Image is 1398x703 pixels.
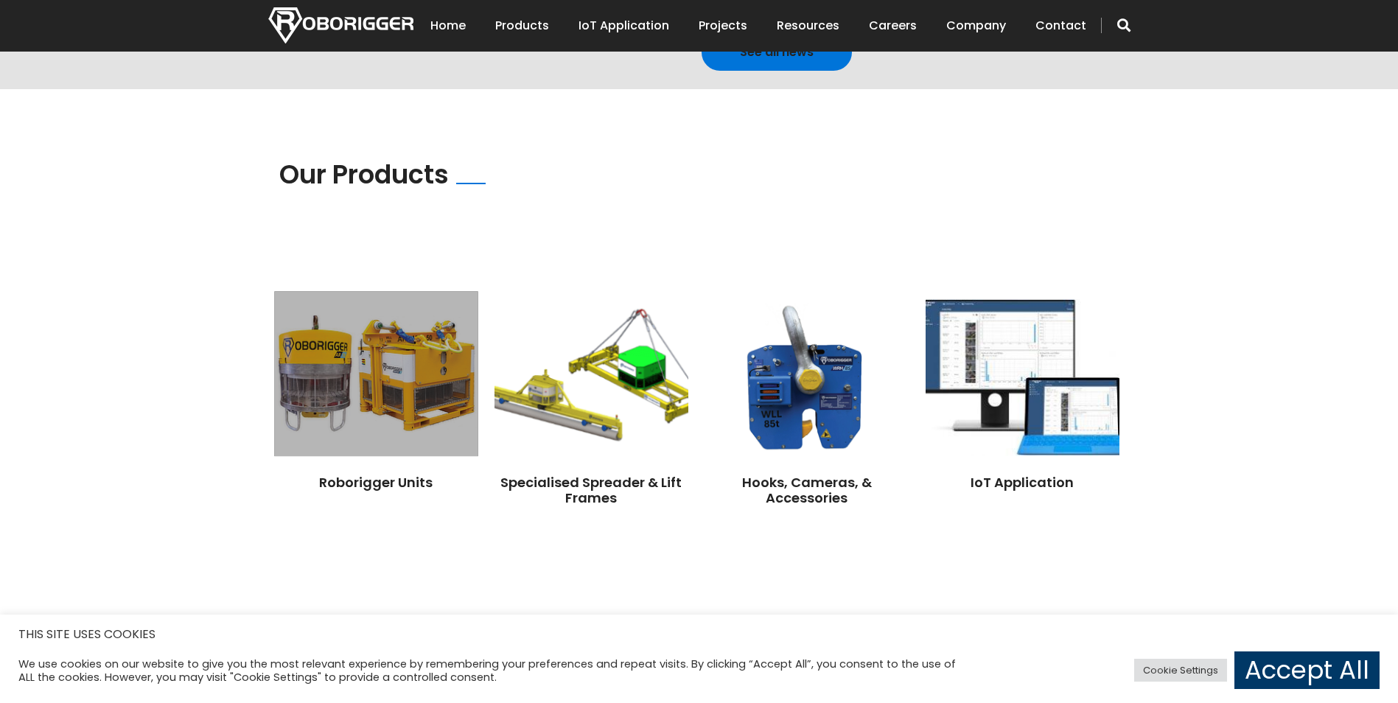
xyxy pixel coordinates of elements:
[18,625,1380,644] h5: THIS SITE USES COOKIES
[430,3,466,49] a: Home
[495,3,549,49] a: Products
[946,3,1006,49] a: Company
[1234,651,1380,689] a: Accept All
[1035,3,1086,49] a: Contact
[699,3,747,49] a: Projects
[279,159,449,190] h2: Our Products
[319,473,433,492] a: Roborigger Units
[971,473,1074,492] a: IoT Application
[268,7,413,43] img: Nortech
[500,473,682,508] a: Specialised Spreader & Lift Frames
[18,657,971,684] div: We use cookies on our website to give you the most relevant experience by remembering your prefer...
[777,3,839,49] a: Resources
[702,34,852,71] a: See all news
[869,3,917,49] a: Careers
[579,3,669,49] a: IoT Application
[1134,659,1227,682] a: Cookie Settings
[742,473,872,508] a: Hooks, Cameras, & Accessories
